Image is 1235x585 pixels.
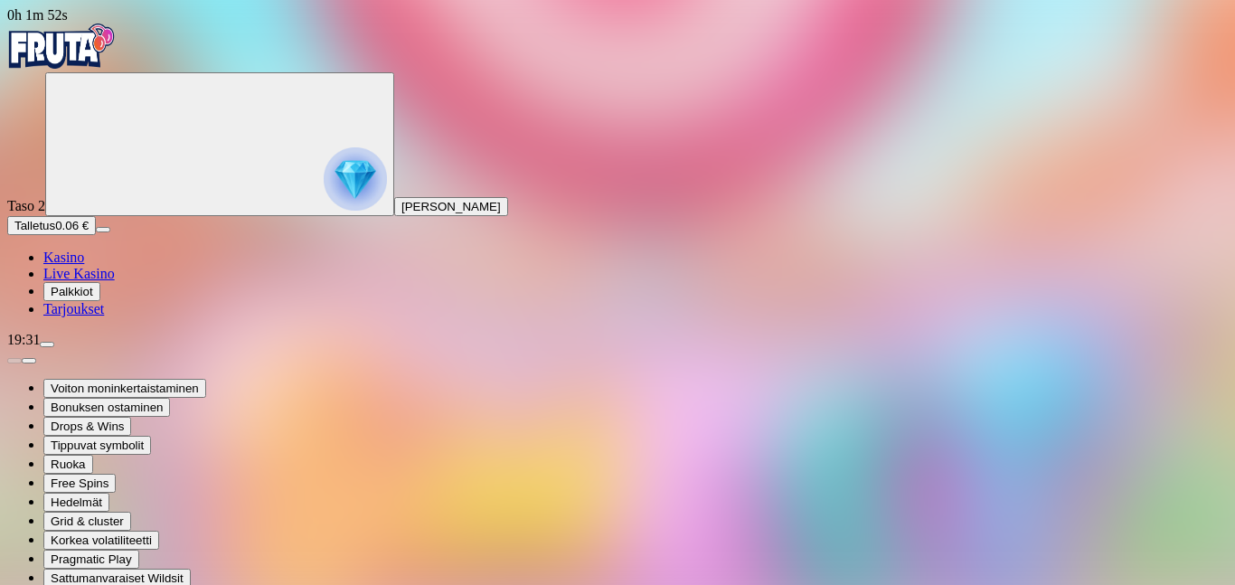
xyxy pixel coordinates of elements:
a: Kasino [43,250,84,265]
nav: Main menu [7,250,1228,317]
button: prev slide [7,358,22,363]
span: Bonuksen ostaminen [51,401,163,414]
span: Pragmatic Play [51,552,132,566]
span: 19:31 [7,332,40,347]
a: Fruta [7,56,116,71]
button: Pragmatic Play [43,550,139,569]
button: Bonuksen ostaminen [43,398,170,417]
button: Korkea volatiliteetti [43,531,159,550]
button: Free Spins [43,474,116,493]
span: user session time [7,7,68,23]
span: 0.06 € [55,219,89,232]
nav: Primary [7,24,1228,317]
button: menu [40,342,54,347]
span: Talletus [14,219,55,232]
a: Tarjoukset [43,301,104,316]
span: Sattumanvaraiset Wildsit [51,571,184,585]
img: Fruta [7,24,116,69]
a: Live Kasino [43,266,115,281]
span: Tippuvat symbolit [51,439,144,452]
button: Voiton moninkertaistaminen [43,379,206,398]
span: [PERSON_NAME] [401,200,501,213]
button: Ruoka [43,455,93,474]
button: Hedelmät [43,493,109,512]
button: next slide [22,358,36,363]
img: reward progress [324,147,387,211]
span: Palkkiot [51,285,93,298]
span: Hedelmät [51,495,102,509]
span: Ruoka [51,458,86,471]
span: Voiton moninkertaistaminen [51,382,199,395]
button: Palkkiot [43,282,100,301]
button: menu [96,227,110,232]
button: Grid & cluster [43,512,131,531]
button: [PERSON_NAME] [394,197,508,216]
span: Korkea volatiliteetti [51,533,152,547]
button: Drops & Wins [43,417,131,436]
span: Taso 2 [7,198,45,213]
span: Grid & cluster [51,514,124,528]
span: Drops & Wins [51,420,124,433]
span: Free Spins [51,476,108,490]
button: Talletusplus icon0.06 € [7,216,96,235]
button: Tippuvat symbolit [43,436,151,455]
button: reward progress [45,72,394,216]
